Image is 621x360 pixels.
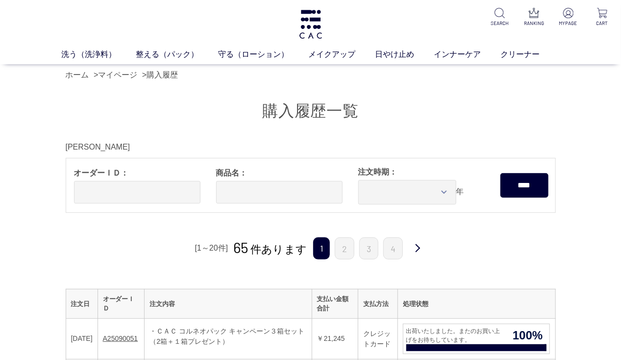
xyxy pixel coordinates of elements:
[591,8,613,27] a: CART
[312,289,358,318] th: 支払い金額合計
[383,237,403,259] a: 4
[358,318,398,359] td: クレジットカード
[489,8,511,27] a: SEARCH
[136,49,219,60] a: 整える（パック）
[312,318,358,359] td: ￥21,245
[403,327,506,344] span: 出荷いたしました。またのお買い上げをお待ちしています。
[233,238,248,256] span: 65
[103,334,138,342] a: A25090051
[523,8,545,27] a: RANKING
[489,20,511,27] p: SEARCH
[74,167,200,179] span: オーダーＩＤ：
[66,289,98,318] th: 注文日
[557,20,579,27] p: MYPAGE
[142,69,180,81] li: >
[523,20,545,27] p: RANKING
[66,318,98,359] td: [DATE]
[408,237,427,260] a: 次
[94,69,140,81] li: >
[62,49,136,60] a: 洗う（洗浄料）
[434,49,501,60] a: インナーケア
[66,101,556,122] h1: 購入履歴一覧
[216,167,343,179] span: 商品名：
[591,20,613,27] p: CART
[147,71,178,79] a: 購入履歴
[403,324,550,354] a: 出荷いたしました。またのお買い上げをお待ちしています。 100%
[557,8,579,27] a: MYPAGE
[358,289,398,318] th: 支払方法
[66,71,89,79] a: ホーム
[398,289,555,318] th: 処理状態
[194,241,230,256] div: [1～20件]
[98,289,145,318] th: オーダーＩＤ
[350,158,493,212] div: 年
[375,49,434,60] a: 日やけ止め
[358,166,485,178] span: 注文時期：
[359,237,378,259] a: 3
[233,243,307,256] span: 件あります
[219,49,309,60] a: 守る（ローション）
[309,49,375,60] a: メイクアップ
[501,49,560,60] a: クリーナー
[335,237,354,259] a: 2
[506,327,549,344] span: 100%
[313,237,330,259] span: 1
[149,326,306,347] div: ・ＣＡＣ コルネオパック キャンペーン３箱セット（2箱＋１箱プレゼント）
[145,289,312,318] th: 注文内容
[298,10,323,39] img: logo
[66,141,556,153] div: [PERSON_NAME]
[98,71,137,79] a: マイページ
